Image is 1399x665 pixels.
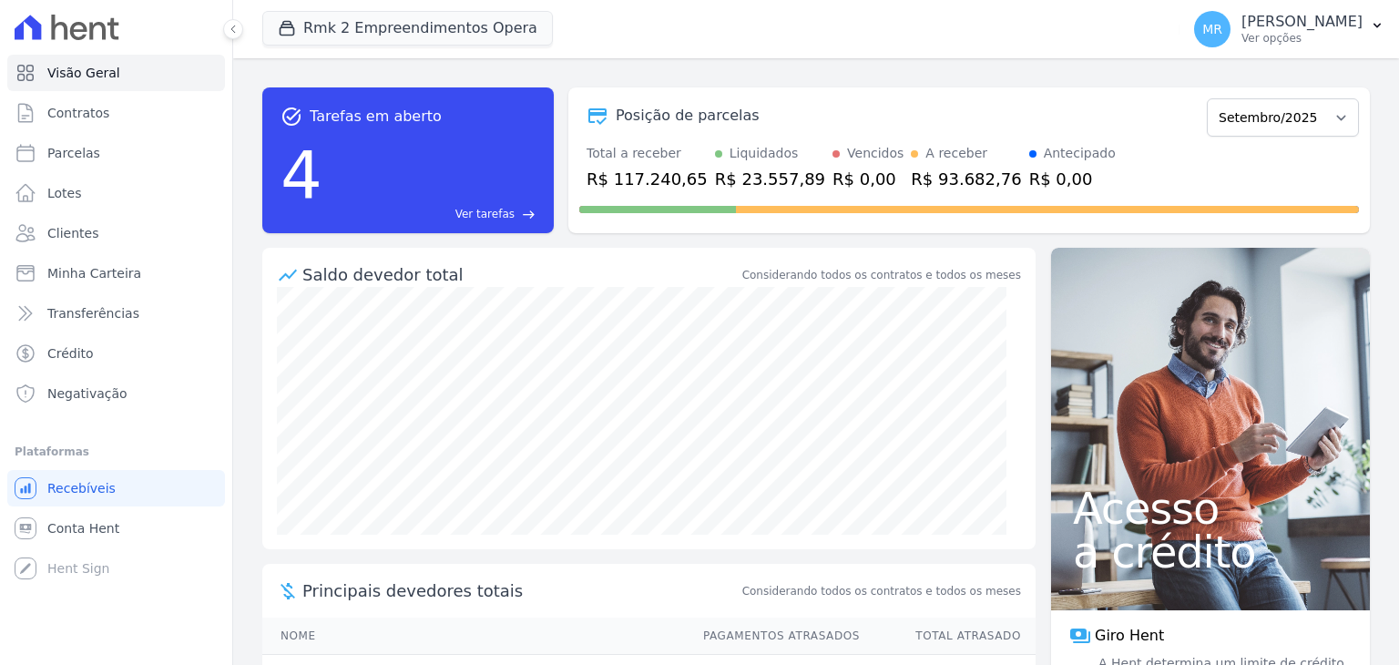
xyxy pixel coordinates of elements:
[47,344,94,363] span: Crédito
[15,441,218,463] div: Plataformas
[1044,144,1116,163] div: Antecipado
[1029,167,1116,191] div: R$ 0,00
[262,11,553,46] button: Rmk 2 Empreendimentos Opera
[587,167,708,191] div: R$ 117.240,65
[262,618,686,655] th: Nome
[47,519,119,537] span: Conta Hent
[861,618,1036,655] th: Total Atrasado
[330,206,536,222] a: Ver tarefas east
[47,384,128,403] span: Negativação
[7,470,225,506] a: Recebíveis
[1073,486,1348,530] span: Acesso
[7,255,225,292] a: Minha Carteira
[742,583,1021,599] span: Considerando todos os contratos e todos os meses
[522,208,536,221] span: east
[1241,13,1363,31] p: [PERSON_NAME]
[925,144,987,163] div: A receber
[730,144,799,163] div: Liquidados
[47,64,120,82] span: Visão Geral
[281,106,302,128] span: task_alt
[281,128,322,222] div: 4
[47,224,98,242] span: Clientes
[7,95,225,131] a: Contratos
[1241,31,1363,46] p: Ver opções
[7,510,225,547] a: Conta Hent
[7,55,225,91] a: Visão Geral
[1202,23,1222,36] span: MR
[47,479,116,497] span: Recebíveis
[1095,625,1164,647] span: Giro Hent
[7,335,225,372] a: Crédito
[587,144,708,163] div: Total a receber
[310,106,442,128] span: Tarefas em aberto
[616,105,760,127] div: Posição de parcelas
[847,144,904,163] div: Vencidos
[7,175,225,211] a: Lotes
[911,167,1021,191] div: R$ 93.682,76
[302,262,739,287] div: Saldo devedor total
[302,578,739,603] span: Principais devedores totais
[47,264,141,282] span: Minha Carteira
[47,144,100,162] span: Parcelas
[715,167,825,191] div: R$ 23.557,89
[1073,530,1348,574] span: a crédito
[686,618,861,655] th: Pagamentos Atrasados
[7,295,225,332] a: Transferências
[7,135,225,171] a: Parcelas
[455,206,515,222] span: Ver tarefas
[1179,4,1399,55] button: MR [PERSON_NAME] Ver opções
[7,375,225,412] a: Negativação
[47,304,139,322] span: Transferências
[47,184,82,202] span: Lotes
[7,215,225,251] a: Clientes
[742,267,1021,283] div: Considerando todos os contratos e todos os meses
[47,104,109,122] span: Contratos
[832,167,904,191] div: R$ 0,00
